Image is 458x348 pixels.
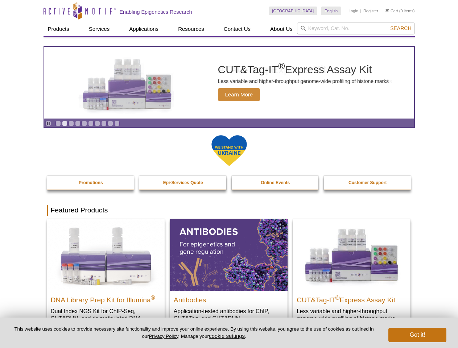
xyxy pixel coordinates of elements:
img: All Antibodies [170,219,288,290]
img: DNA Library Prep Kit for Illumina [47,219,165,290]
a: Go to slide 1 [55,121,61,126]
a: Go to slide 7 [95,121,100,126]
a: Go to slide 6 [88,121,94,126]
p: This website uses cookies to provide necessary site functionality and improve your online experie... [12,326,376,340]
strong: Customer Support [348,180,387,185]
a: Login [348,8,358,13]
a: CUT&Tag-IT Express Assay Kit CUT&Tag-IT®Express Assay Kit Less variable and higher-throughput gen... [44,47,414,119]
a: CUT&Tag-IT® Express Assay Kit CUT&Tag-IT®Express Assay Kit Less variable and higher-throughput ge... [293,219,410,329]
a: Applications [125,22,163,36]
a: English [321,7,341,15]
h2: Featured Products [47,205,411,216]
a: Privacy Policy [149,333,178,339]
h2: DNA Library Prep Kit for Illumina [51,293,161,304]
a: Customer Support [324,176,412,190]
h2: Enabling Epigenetics Research [120,9,192,15]
h2: CUT&Tag-IT Express Assay Kit [297,293,407,304]
a: Resources [174,22,209,36]
a: Go to slide 9 [108,121,113,126]
strong: Epi-Services Quote [163,180,203,185]
span: Learn More [218,88,260,101]
a: About Us [266,22,297,36]
img: CUT&Tag-IT Express Assay Kit [67,43,187,123]
strong: Online Events [261,180,290,185]
img: We Stand With Ukraine [211,134,247,167]
h2: Antibodies [174,293,284,304]
a: [GEOGRAPHIC_DATA] [269,7,318,15]
p: Less variable and higher-throughput genome-wide profiling of histone marks​. [297,307,407,322]
sup: ® [278,61,285,71]
sup: ® [151,294,155,301]
a: Go to slide 10 [114,121,120,126]
a: Online Events [232,176,319,190]
article: CUT&Tag-IT Express Assay Kit [44,47,414,119]
a: Register [363,8,378,13]
a: Go to slide 2 [62,121,67,126]
img: CUT&Tag-IT® Express Assay Kit [293,219,410,290]
a: Toggle autoplay [46,121,51,126]
a: Go to slide 4 [75,121,81,126]
a: Go to slide 8 [101,121,107,126]
h2: CUT&Tag-IT Express Assay Kit [218,64,389,75]
p: Application-tested antibodies for ChIP, CUT&Tag, and CUT&RUN. [174,307,284,322]
sup: ® [335,294,340,301]
a: Epi-Services Quote [139,176,227,190]
a: All Antibodies Antibodies Application-tested antibodies for ChIP, CUT&Tag, and CUT&RUN. [170,219,288,329]
a: Go to slide 5 [82,121,87,126]
a: Products [44,22,74,36]
li: | [360,7,362,15]
a: Cart [385,8,398,13]
a: Promotions [47,176,135,190]
a: Go to slide 3 [69,121,74,126]
img: Your Cart [385,9,389,12]
strong: Promotions [79,180,103,185]
button: Search [388,25,413,32]
p: Less variable and higher-throughput genome-wide profiling of histone marks [218,78,389,84]
a: DNA Library Prep Kit for Illumina DNA Library Prep Kit for Illumina® Dual Index NGS Kit for ChIP-... [47,219,165,336]
a: Services [84,22,114,36]
p: Dual Index NGS Kit for ChIP-Seq, CUT&RUN, and ds methylated DNA assays. [51,307,161,330]
span: Search [390,25,411,31]
li: (0 items) [385,7,415,15]
a: Contact Us [219,22,255,36]
input: Keyword, Cat. No. [297,22,415,34]
button: Got it! [388,328,446,342]
button: cookie settings [209,333,245,339]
